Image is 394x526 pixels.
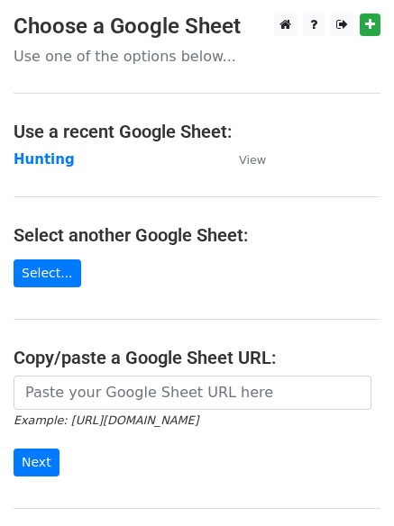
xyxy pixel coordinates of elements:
[14,151,75,168] a: Hunting
[14,347,380,368] h4: Copy/paste a Google Sheet URL:
[14,14,380,40] h3: Choose a Google Sheet
[14,121,380,142] h4: Use a recent Google Sheet:
[239,153,266,167] small: View
[14,376,371,410] input: Paste your Google Sheet URL here
[14,259,81,287] a: Select...
[14,413,198,427] small: Example: [URL][DOMAIN_NAME]
[14,449,60,476] input: Next
[14,47,380,66] p: Use one of the options below...
[14,224,380,246] h4: Select another Google Sheet:
[221,151,266,168] a: View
